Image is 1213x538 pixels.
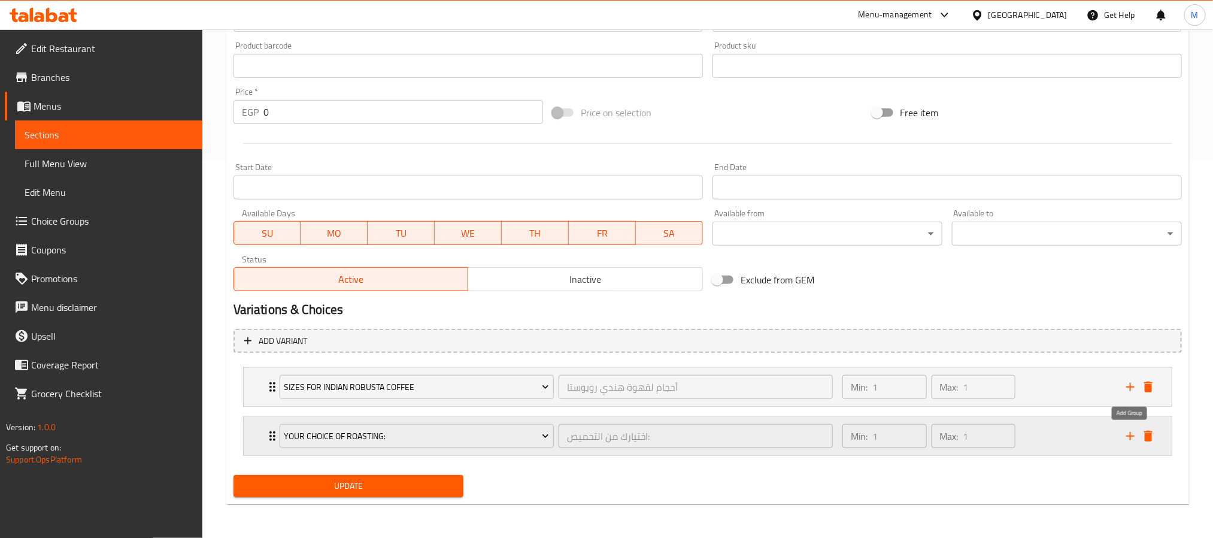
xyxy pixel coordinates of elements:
button: Your Choice Of Roasting: [280,424,554,448]
p: Min: [851,380,868,394]
span: Grocery Checklist [31,386,193,401]
a: Support.OpsPlatform [6,452,82,467]
button: add [1121,427,1139,445]
div: Menu-management [859,8,932,22]
span: Free item [900,105,939,120]
span: TU [372,225,430,242]
span: WE [439,225,497,242]
span: FR [574,225,631,242]
span: Update [243,479,454,494]
a: Menus [5,92,202,120]
span: M [1191,8,1199,22]
div: ​ [952,222,1182,246]
span: SA [641,225,698,242]
button: SA [636,221,703,245]
button: delete [1139,378,1157,396]
h2: Variations & Choices [233,301,1182,319]
button: Active [233,267,469,291]
button: add [1121,378,1139,396]
span: Menus [34,99,193,113]
button: Add variant [233,329,1182,353]
p: Min: [851,429,868,443]
span: 1.0.0 [37,419,56,435]
span: Choice Groups [31,214,193,228]
span: SU [239,225,296,242]
a: Coupons [5,235,202,264]
div: ​ [712,222,942,246]
span: Your Choice Of Roasting: [284,429,549,444]
span: TH [507,225,564,242]
button: SU [233,221,301,245]
button: MO [301,221,368,245]
span: Add variant [259,334,307,349]
a: Choice Groups [5,207,202,235]
button: FR [569,221,636,245]
button: TU [368,221,435,245]
a: Edit Restaurant [5,34,202,63]
button: Sizes For Indian Robusta Coffee [280,375,554,399]
span: Coupons [31,243,193,257]
span: Promotions [31,271,193,286]
span: Sections [25,128,193,142]
button: delete [1139,427,1157,445]
span: Get support on: [6,440,61,455]
span: Price on selection [581,105,651,120]
div: Expand [244,417,1172,455]
a: Coverage Report [5,350,202,379]
span: Active [239,271,464,288]
div: [GEOGRAPHIC_DATA] [988,8,1068,22]
li: Expand [233,362,1182,412]
a: Edit Menu [15,178,202,207]
li: Expand [233,412,1182,461]
input: Please enter price [263,100,543,124]
button: TH [502,221,569,245]
div: Expand [244,368,1172,406]
p: EGP [242,105,259,119]
a: Branches [5,63,202,92]
button: Inactive [468,267,703,291]
input: Please enter product sku [712,54,1182,78]
span: Version: [6,419,35,435]
p: Max: [940,380,959,394]
a: Menu disclaimer [5,293,202,322]
button: Update [233,475,463,497]
a: Grocery Checklist [5,379,202,408]
span: Menu disclaimer [31,300,193,315]
input: Please enter product barcode [233,54,703,78]
button: WE [435,221,502,245]
p: Max: [940,429,959,443]
span: Inactive [473,271,698,288]
span: Branches [31,70,193,84]
span: Sizes For Indian Robusta Coffee [284,380,549,395]
a: Promotions [5,264,202,293]
a: Upsell [5,322,202,350]
a: Full Menu View [15,149,202,178]
span: Exclude from GEM [741,273,815,287]
a: Sections [15,120,202,149]
span: Coverage Report [31,358,193,372]
span: MO [305,225,363,242]
span: Edit Menu [25,185,193,200]
span: Upsell [31,329,193,343]
span: Full Menu View [25,156,193,171]
span: Edit Restaurant [31,41,193,56]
